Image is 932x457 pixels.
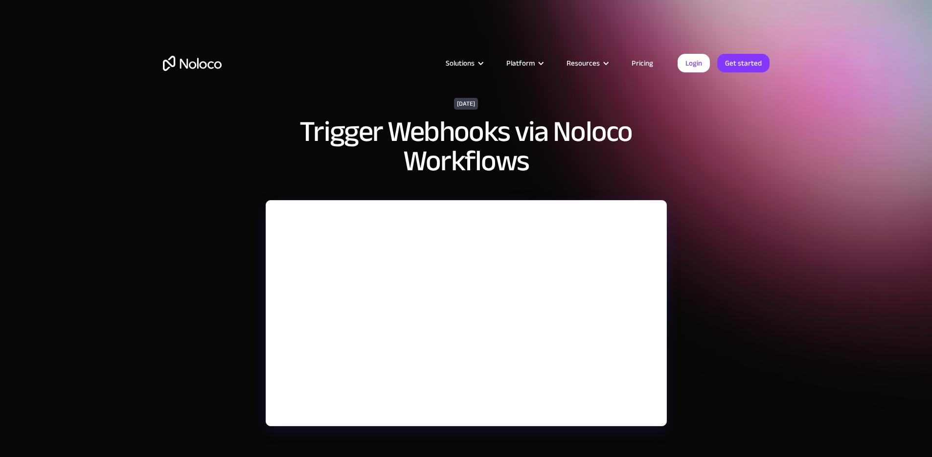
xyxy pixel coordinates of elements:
[446,57,475,69] div: Solutions
[271,117,662,176] h1: Trigger Webhooks via Noloco Workflows
[163,56,222,71] a: home
[266,201,666,426] iframe: YouTube embed
[567,57,600,69] div: Resources
[494,57,554,69] div: Platform
[678,54,710,72] a: Login
[506,57,535,69] div: Platform
[619,57,665,69] a: Pricing
[717,54,770,72] a: Get started
[433,57,494,69] div: Solutions
[554,57,619,69] div: Resources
